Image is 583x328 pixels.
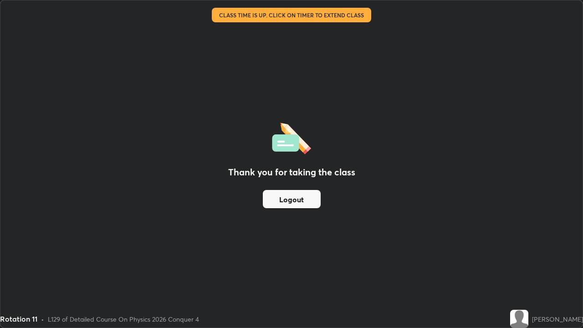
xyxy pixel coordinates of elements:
[510,310,528,328] img: default.png
[48,314,199,324] div: L129 of Detailed Course On Physics 2026 Conquer 4
[228,165,355,179] h2: Thank you for taking the class
[272,120,311,154] img: offlineFeedback.1438e8b3.svg
[41,314,44,324] div: •
[263,190,321,208] button: Logout
[532,314,583,324] div: [PERSON_NAME]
